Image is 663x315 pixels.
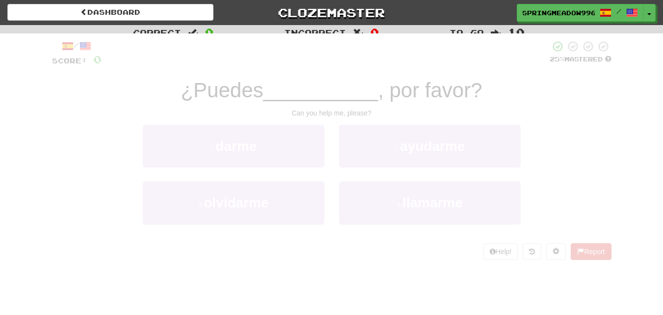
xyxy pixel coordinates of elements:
[400,139,465,154] span: ayudarme
[522,8,595,17] span: SpringMeadow9961
[571,243,611,260] button: Report
[181,79,263,102] span: ¿Puedes
[508,26,525,38] span: 10
[133,28,181,37] span: Correct
[616,8,621,15] span: /
[264,79,378,102] span: __________
[52,108,611,118] div: Can you help me, please?
[353,29,364,37] span: :
[402,195,463,210] span: llamarme
[339,181,521,224] button: 4.llamarme
[517,4,643,22] a: SpringMeadow9961 /
[339,125,521,168] button: 2.ayudarme
[523,243,541,260] button: Round history (alt+y)
[210,144,216,152] small: 1 .
[143,125,324,168] button: 1.darme
[284,28,346,37] span: Incorrect
[395,144,400,152] small: 2 .
[198,201,204,209] small: 3 .
[483,243,518,260] button: Help!
[188,29,199,37] span: :
[143,181,324,224] button: 3.olvidarme
[52,57,87,65] span: Score:
[52,40,102,53] div: /
[93,53,102,65] span: 0
[7,4,213,21] a: Dashboard
[397,201,402,209] small: 4 .
[550,55,564,63] span: 25 %
[204,195,268,210] span: olvidarme
[215,139,257,154] span: darme
[550,55,611,64] div: Mastered
[491,29,502,37] span: :
[228,4,434,21] a: Clozemaster
[378,79,482,102] span: , por favor?
[450,28,484,37] span: To go
[371,26,379,38] span: 0
[205,26,213,38] span: 0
